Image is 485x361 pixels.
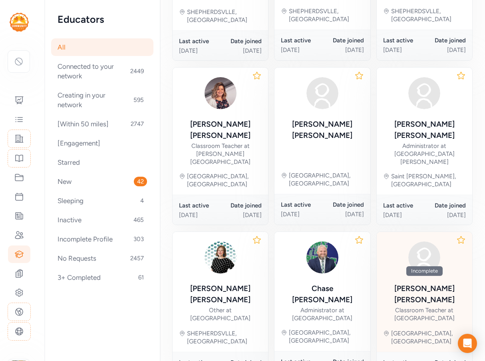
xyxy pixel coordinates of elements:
div: [Within 50 miles] [51,115,153,133]
span: 303 [130,234,147,244]
div: Incomplete [406,266,443,276]
div: Date joined [322,201,364,209]
img: 0HlNW22ySv662mLY0zVe [201,74,240,112]
img: 2KaZhvER6uSlTcqK0vqw [303,238,342,277]
div: Date joined [424,201,466,209]
div: SHEPHERDSVLLE, [GEOGRAPHIC_DATA] [187,8,262,24]
div: No Requests [51,249,153,267]
div: Sleeping [51,192,153,209]
img: L0T4gwDmRamowUAsDkZN [201,238,240,277]
div: [DATE] [383,211,425,219]
span: 2449 [127,66,147,76]
div: [GEOGRAPHIC_DATA], [GEOGRAPHIC_DATA] [187,172,262,188]
div: [GEOGRAPHIC_DATA], [GEOGRAPHIC_DATA] [289,329,364,345]
span: 42 [134,177,147,186]
span: 2747 [127,119,147,129]
div: Date joined [221,201,262,209]
div: Last active [179,201,221,209]
div: Administrator at [GEOGRAPHIC_DATA] [281,306,364,322]
div: Last active [383,36,425,44]
div: [PERSON_NAME] [PERSON_NAME] [281,119,364,141]
div: Incomplete Profile [51,230,153,248]
div: Saint [PERSON_NAME], [GEOGRAPHIC_DATA] [391,172,466,188]
div: SHEPHERDSVLLE, [GEOGRAPHIC_DATA] [391,7,466,23]
div: [DATE] [322,210,364,218]
div: [DATE] [424,46,466,54]
div: Administrator at [GEOGRAPHIC_DATA][PERSON_NAME] [383,142,466,166]
img: avatar38fbb18c.svg [303,74,342,112]
div: Date joined [424,36,466,44]
div: Classroom Teacher at [GEOGRAPHIC_DATA] [383,306,466,322]
div: Connected to your network [51,58,153,85]
div: [DATE] [322,46,364,54]
div: 3+ Completed [51,269,153,286]
div: [DATE] [179,211,221,219]
div: [PERSON_NAME] [PERSON_NAME] [383,119,466,141]
img: logo [10,13,29,32]
div: Creating in your network [51,86,153,114]
div: SHEPHERDSVLLE, [GEOGRAPHIC_DATA] [289,7,364,23]
div: All [51,38,153,56]
div: [DATE] [383,46,425,54]
div: Last active [179,37,221,45]
div: [DATE] [281,46,322,54]
div: [GEOGRAPHIC_DATA], [GEOGRAPHIC_DATA] [391,329,466,345]
div: Classroom Teacher at [PERSON_NAME][GEOGRAPHIC_DATA] [179,142,262,166]
div: Open Intercom Messenger [458,334,477,353]
div: Date joined [221,37,262,45]
span: 595 [130,95,147,105]
span: 465 [130,215,147,225]
div: [GEOGRAPHIC_DATA], [GEOGRAPHIC_DATA] [289,172,364,187]
div: SHEPHERDSVLLE, [GEOGRAPHIC_DATA] [187,329,262,345]
div: Date joined [322,36,364,44]
div: Chase [PERSON_NAME] [281,283,364,305]
div: [Engagement] [51,134,153,152]
div: [DATE] [221,211,262,219]
div: [DATE] [221,47,262,55]
div: [PERSON_NAME] [PERSON_NAME] [179,119,262,141]
span: 61 [135,273,147,282]
img: avatar38fbb18c.svg [405,74,443,112]
div: Starred [51,154,153,171]
span: 4 [137,196,147,205]
div: [DATE] [281,210,322,218]
h2: Educators [58,13,147,26]
div: Last active [281,201,322,209]
div: Inactive [51,211,153,229]
div: New [51,173,153,190]
img: avatar38fbb18c.svg [405,238,443,277]
span: 2457 [127,253,147,263]
div: [PERSON_NAME] [PERSON_NAME] [383,283,466,305]
div: Last active [281,36,322,44]
div: [PERSON_NAME] [PERSON_NAME] [179,283,262,305]
div: Other at [GEOGRAPHIC_DATA] [179,306,262,322]
div: [DATE] [179,47,221,55]
div: [DATE] [424,211,466,219]
div: Last active [383,201,425,209]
